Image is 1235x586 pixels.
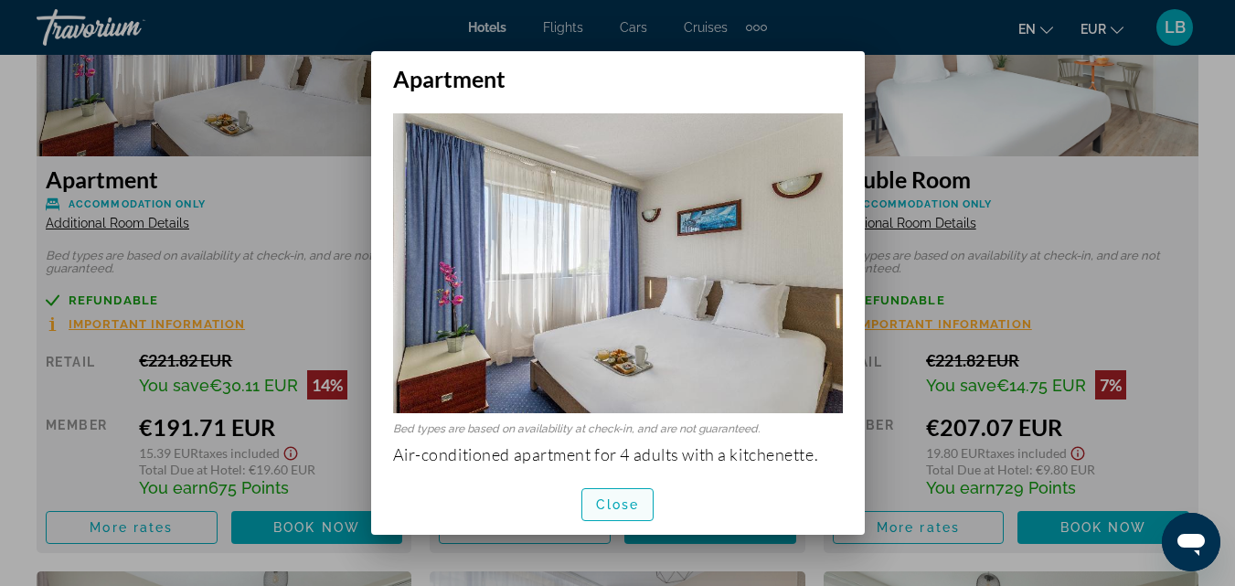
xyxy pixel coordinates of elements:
p: Bed types are based on availability at check-in, and are not guaranteed. [393,422,843,435]
button: Close [581,488,655,521]
img: bbc2266f-1e79-4120-af77-dd7a863fb1c1.jpeg [393,113,843,413]
span: Close [596,497,640,512]
iframe: Bouton de lancement de la fenêtre de messagerie [1162,513,1220,571]
p: Air-conditioned apartment for 4 adults with a kitchenette. [393,444,843,464]
h2: Apartment [371,51,865,92]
